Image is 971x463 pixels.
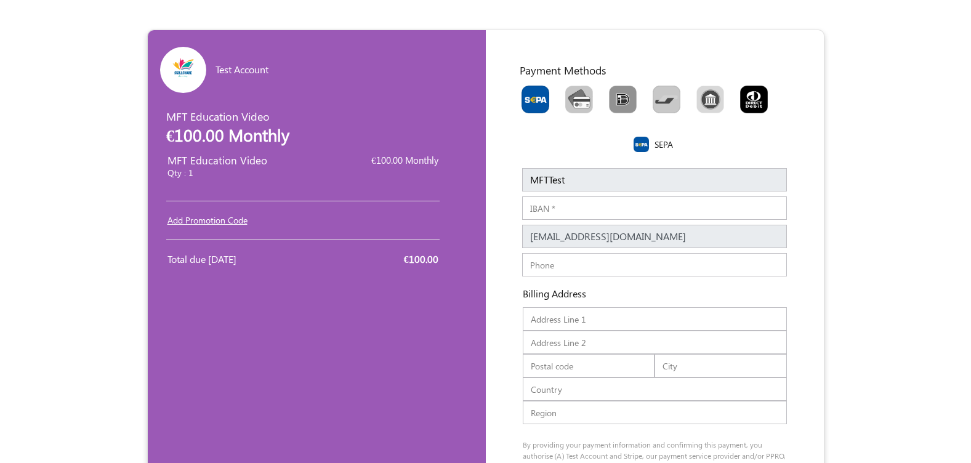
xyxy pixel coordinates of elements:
[504,288,586,299] h6: Billing Address
[166,108,320,150] div: MFT Education Video
[167,168,321,179] h2: Qty : 1
[167,153,321,183] div: MFT Education Video
[404,252,438,265] span: €100.00
[520,63,799,76] h5: Payment Methods
[523,354,655,377] input: Postal code
[655,354,787,377] input: City
[655,138,673,151] label: SEPA
[653,86,680,113] img: Bancontact.png
[522,196,787,220] input: IBAN *
[216,63,374,75] h6: Test Account
[514,81,799,123] div: Toolbar with button groups
[167,252,294,267] div: Total due [DATE]
[740,86,768,113] img: GOCARDLESS.png
[522,86,549,113] img: Sepa.png
[634,137,649,152] img: Sepa.png
[167,214,248,226] a: Add Promotion Code
[522,253,787,276] input: Phone
[371,154,438,166] span: €100.00 Monthly
[166,125,320,145] h2: €100.00 Monthly
[522,168,787,191] input: Name
[523,307,787,331] input: Address Line 1
[523,331,787,354] input: Address Line 2
[696,86,724,113] img: BankTransfer.png
[609,86,637,113] img: Ideal.png
[523,401,787,424] input: Region
[565,86,593,113] img: CardCollection.png
[522,225,787,248] input: E-mail
[523,377,787,401] input: Country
